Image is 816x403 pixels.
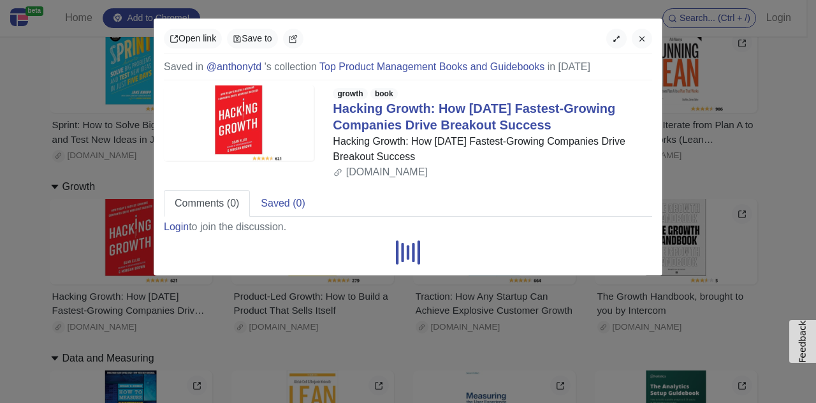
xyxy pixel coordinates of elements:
[164,190,250,217] a: Comments (0)
[227,29,277,48] button: Save to
[333,165,652,180] div: www.amazon.com
[164,29,222,48] a: Open link
[250,190,316,217] a: Saved (0)
[283,29,303,48] button: Copy link
[396,240,421,265] img: Loading
[346,166,428,177] span: [DOMAIN_NAME]
[333,134,652,165] div: Hacking Growth: How Today's Fastest-Growing Companies Drive Breakout Success
[164,221,189,232] a: Login
[164,61,203,72] span: Saved in
[164,219,286,235] div: to join the discussion.
[548,61,590,72] span: in [DATE]
[798,320,808,363] span: Feedback
[370,88,398,99] span: book
[333,101,615,132] a: Hacking Growth: How [DATE] Fastest-Growing Companies Drive Breakout Success
[265,61,317,72] span: 's collection
[319,61,544,72] a: Top Product Management Books and Guidebooks
[333,88,367,99] span: growth
[207,61,262,72] a: @anthonytd
[606,29,627,48] button: Expand view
